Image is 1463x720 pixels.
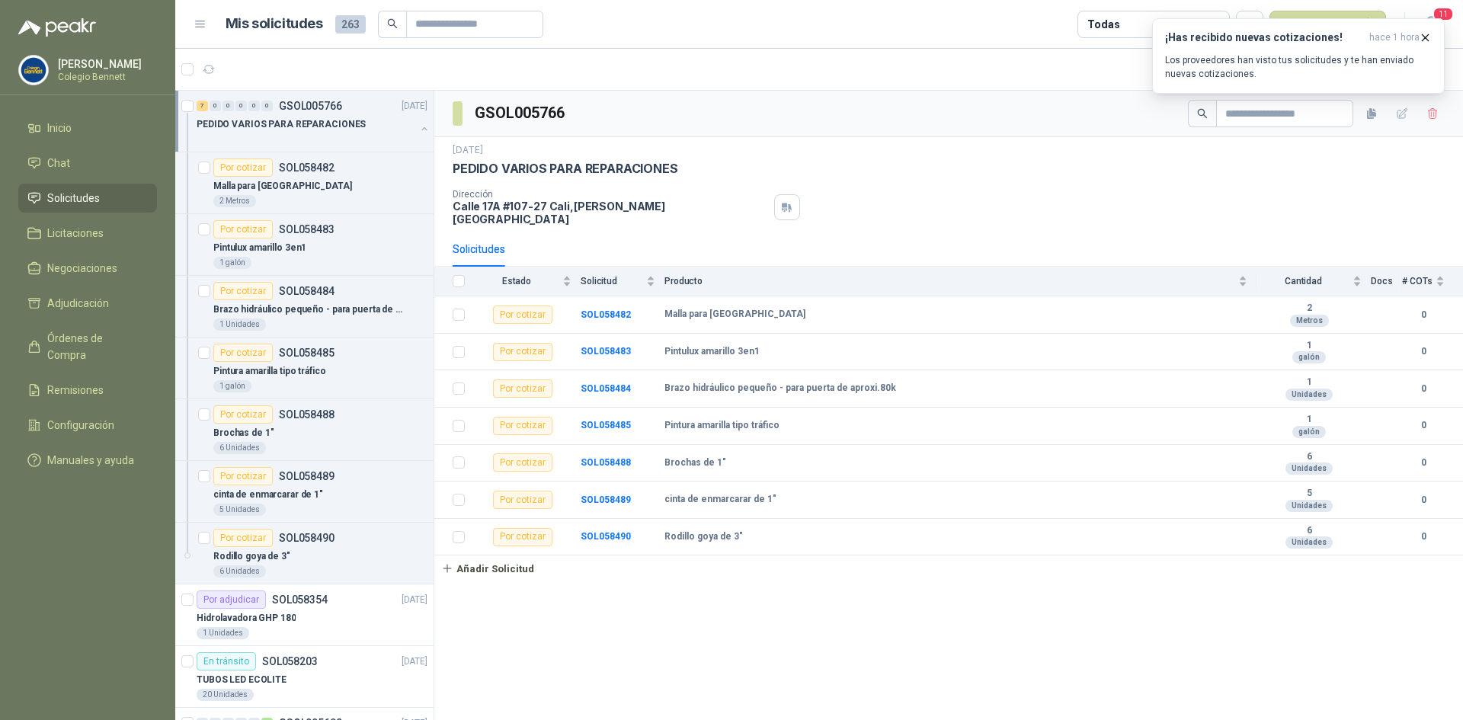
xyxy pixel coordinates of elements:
b: SOL058483 [581,346,631,357]
p: SOL058484 [279,286,335,296]
div: galón [1292,351,1326,363]
a: Configuración [18,411,157,440]
th: Docs [1371,267,1402,296]
a: SOL058484 [581,383,631,394]
a: Por cotizarSOL058489cinta de enmarcarar de 1"5 Unidades [175,461,434,523]
a: Por cotizarSOL058484Brazo hidráulico pequeño - para puerta de aproxi.80k1 Unidades [175,276,434,338]
b: Malla para [GEOGRAPHIC_DATA] [664,309,805,321]
div: Por cotizar [213,220,273,238]
div: En tránsito [197,652,256,670]
b: 5 [1257,488,1362,500]
span: Chat [47,155,70,171]
div: 2 Metros [213,195,256,207]
b: cinta de enmarcarar de 1" [664,494,776,506]
div: 1 galón [213,257,251,269]
span: Cantidad [1257,276,1349,286]
div: Por cotizar [493,379,552,398]
div: Unidades [1285,500,1333,512]
p: PEDIDO VARIOS PARA REPARACIONES [453,161,677,177]
p: SOL058490 [279,533,335,543]
div: Unidades [1285,536,1333,549]
div: 20 Unidades [197,689,254,701]
th: Solicitud [581,267,664,296]
div: Por cotizar [493,528,552,546]
div: Por cotizar [213,405,273,424]
th: Producto [664,267,1257,296]
b: 1 [1257,414,1362,426]
p: Rodillo goya de 3" [213,549,290,564]
div: 1 galón [213,380,251,392]
b: 6 [1257,451,1362,463]
th: Cantidad [1257,267,1371,296]
div: Por cotizar [213,467,273,485]
div: Por cotizar [493,453,552,472]
span: 263 [335,15,366,34]
b: 1 [1257,376,1362,389]
h3: ¡Has recibido nuevas cotizaciones! [1165,31,1363,44]
a: SOL058488 [581,457,631,468]
p: [PERSON_NAME] [58,59,153,69]
p: [DATE] [402,593,427,607]
span: 11 [1433,7,1454,21]
div: Unidades [1285,462,1333,475]
div: 7 [197,101,208,111]
th: Estado [474,267,581,296]
p: Pintulux amarillo 3en1 [213,241,306,255]
div: 6 Unidades [213,442,266,454]
p: SOL058489 [279,471,335,482]
b: 6 [1257,525,1362,537]
div: Por cotizar [213,158,273,177]
p: Colegio Bennett [58,72,153,82]
div: Por adjudicar [197,590,266,609]
b: 0 [1402,530,1445,544]
div: 0 [235,101,247,111]
span: Solicitud [581,276,643,286]
th: # COTs [1402,267,1463,296]
b: 0 [1402,382,1445,396]
a: Por cotizarSOL058482Malla para [GEOGRAPHIC_DATA]2 Metros [175,152,434,214]
span: hace 1 hora [1369,31,1420,44]
p: SOL058203 [262,656,318,667]
p: Los proveedores han visto tus solicitudes y te han enviado nuevas cotizaciones. [1165,53,1432,81]
span: Licitaciones [47,225,104,242]
span: Solicitudes [47,190,100,206]
p: SOL058488 [279,409,335,420]
b: 0 [1402,493,1445,507]
p: SOL058354 [272,594,328,605]
div: Por cotizar [493,417,552,435]
p: [DATE] [453,143,483,158]
div: 0 [210,101,221,111]
a: Solicitudes [18,184,157,213]
div: 1 Unidades [197,627,249,639]
b: 1 [1257,340,1362,352]
b: 0 [1402,344,1445,359]
span: Configuración [47,417,114,434]
a: En tránsitoSOL058203[DATE] TUBOS LED ECOLITE20 Unidades [175,646,434,708]
span: Remisiones [47,382,104,398]
b: SOL058490 [581,531,631,542]
a: Manuales y ayuda [18,446,157,475]
div: Por cotizar [213,282,273,300]
button: Añadir Solicitud [434,555,541,581]
p: TUBOS LED ECOLITE [197,673,287,687]
p: PEDIDO VARIOS PARA REPARACIONES [197,117,366,132]
a: SOL058482 [581,309,631,320]
b: Pintura amarilla tipo tráfico [664,420,780,432]
div: Todas [1087,16,1119,33]
span: Manuales y ayuda [47,452,134,469]
p: Pintura amarilla tipo tráfico [213,364,326,379]
p: Malla para [GEOGRAPHIC_DATA] [213,179,352,194]
a: Negociaciones [18,254,157,283]
b: SOL058485 [581,420,631,430]
a: SOL058489 [581,494,631,505]
img: Logo peakr [18,18,96,37]
button: 11 [1417,11,1445,38]
a: Licitaciones [18,219,157,248]
b: 0 [1402,308,1445,322]
div: 0 [222,101,234,111]
div: 1 Unidades [213,318,266,331]
b: Rodillo goya de 3" [664,531,743,543]
div: 6 Unidades [213,565,266,578]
